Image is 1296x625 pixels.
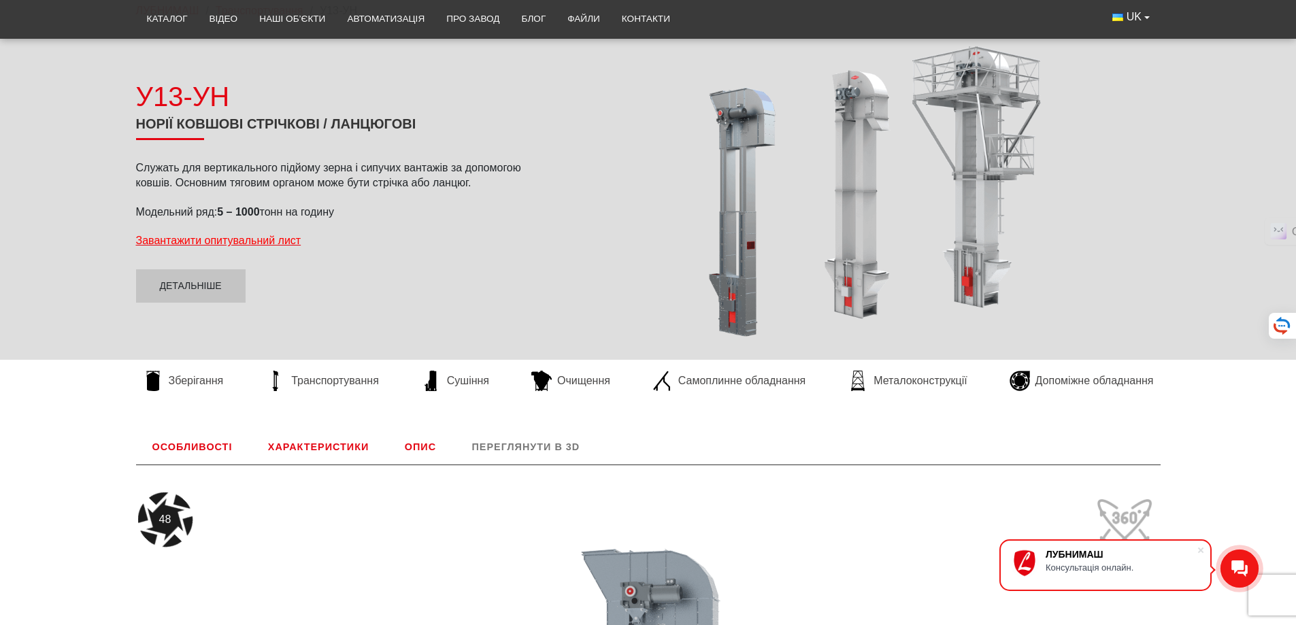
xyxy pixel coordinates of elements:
[678,373,805,388] span: Самоплинне обладнання
[136,371,231,391] a: Зберігання
[217,206,259,218] strong: 5 – 1000
[136,161,551,191] p: Служать для вертикального підйому зерна і сипучих вантажів за допомогою ковшів. Основним тяговим ...
[136,235,301,246] a: Завантажити опитувальний лист
[1127,10,1142,24] span: UK
[525,371,617,391] a: Очищення
[169,373,224,388] span: Зберігання
[557,373,610,388] span: Очищення
[1035,373,1154,388] span: Допоміжне обладнання
[136,429,249,464] a: Особливості
[1046,562,1197,573] div: Консультація онлайн.
[874,373,967,388] span: Металоконструкції
[556,4,611,34] a: Файли
[414,371,496,391] a: Сушіння
[136,205,551,220] p: Модельний ряд: тонн на годину
[1046,549,1197,560] div: ЛУБНИМАШ
[841,371,974,391] a: Металоконструкції
[136,116,551,140] h1: Норії ковшові стрічкові / ланцюгові
[1101,4,1160,30] button: UK
[456,429,597,464] a: Переглянути в 3D
[136,78,551,116] div: У13-УН
[199,4,249,34] a: Відео
[611,4,681,34] a: Контакти
[259,371,386,391] a: Транспортування
[136,4,199,34] a: Каталог
[291,373,379,388] span: Транспортування
[248,4,336,34] a: Наші об’єкти
[388,429,452,464] a: Опис
[447,373,489,388] span: Сушіння
[336,4,435,34] a: Автоматизація
[1003,371,1161,391] a: Допоміжне обладнання
[252,429,385,464] a: Характеристики
[435,4,510,34] a: Про завод
[510,4,556,34] a: Блог
[646,371,812,391] a: Самоплинне обладнання
[1112,14,1123,21] img: Українська
[136,269,246,303] a: Детальніше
